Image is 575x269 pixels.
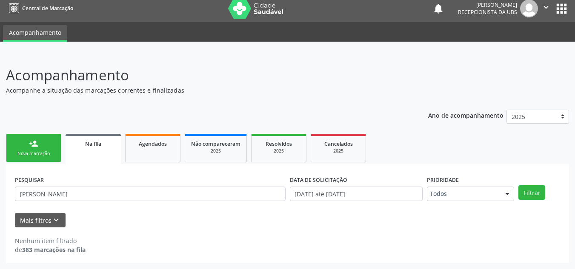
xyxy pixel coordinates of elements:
[541,3,551,12] i: 
[324,140,353,147] span: Cancelados
[15,213,66,228] button: Mais filtroskeyboard_arrow_down
[139,140,167,147] span: Agendados
[290,187,423,201] input: Selecione um intervalo
[430,190,497,198] span: Todos
[257,148,300,154] div: 2025
[191,140,240,147] span: Não compareceram
[458,8,517,16] span: Recepcionista da UBS
[427,173,459,187] label: Prioridade
[85,140,101,147] span: Na fila
[51,215,61,225] i: keyboard_arrow_down
[554,1,569,16] button: apps
[22,246,86,254] strong: 383 marcações na fila
[6,65,400,86] p: Acompanhamento
[428,110,503,120] p: Ano de acompanhamento
[191,148,240,154] div: 2025
[15,187,286,201] input: Nome, CNS
[458,1,517,8] div: [PERSON_NAME]
[6,1,73,15] a: Central de Marcação
[6,86,400,95] p: Acompanhe a situação das marcações correntes e finalizadas
[15,236,86,245] div: Nenhum item filtrado
[29,139,38,148] div: person_add
[3,25,67,42] a: Acompanhamento
[12,150,55,157] div: Nova marcação
[518,185,545,200] button: Filtrar
[266,140,292,147] span: Resolvidos
[15,245,86,254] div: de
[22,5,73,12] span: Central de Marcação
[317,148,360,154] div: 2025
[15,173,44,187] label: PESQUISAR
[290,173,347,187] label: DATA DE SOLICITAÇÃO
[432,3,444,14] button: notifications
